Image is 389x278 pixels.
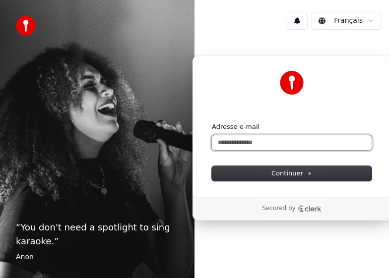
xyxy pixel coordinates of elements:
[212,122,259,131] label: Adresse e-mail
[16,16,36,36] img: youka
[212,166,372,181] button: Continuer
[280,71,304,95] img: Youka
[271,169,312,178] span: Continuer
[16,221,179,248] p: “ You don't need a spotlight to sing karaoke. ”
[16,252,179,262] footer: Anon
[298,205,322,212] a: Clerk logo
[262,205,295,213] p: Secured by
